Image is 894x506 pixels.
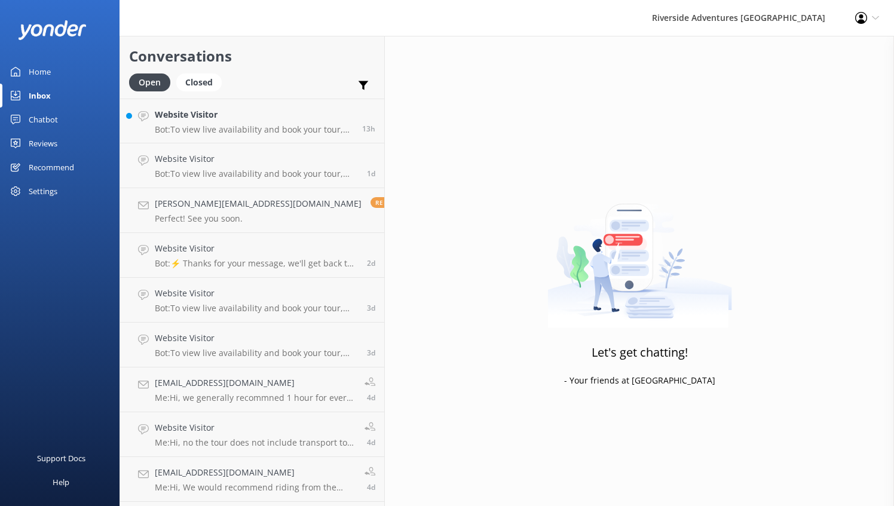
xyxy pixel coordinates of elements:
p: Bot: To view live availability and book your tour, please visit [URL][DOMAIN_NAME]. [155,124,353,135]
a: Open [129,75,176,88]
p: Bot: To view live availability and book your tour, please visit [URL][DOMAIN_NAME]. [155,348,358,358]
a: Website VisitorBot:To view live availability and book your tour, please visit: [URL][DOMAIN_NAME].3d [120,278,384,323]
span: Oct 06 2025 09:46am (UTC +13:00) Pacific/Auckland [367,392,375,403]
h4: Website Visitor [155,421,356,434]
a: Closed [176,75,228,88]
h4: Website Visitor [155,152,358,165]
p: Perfect! See you soon. [155,213,362,224]
div: Closed [176,73,222,91]
span: Oct 06 2025 08:55pm (UTC +13:00) Pacific/Auckland [367,348,375,358]
span: Oct 06 2025 09:37am (UTC +13:00) Pacific/Auckland [367,437,375,447]
a: [EMAIL_ADDRESS][DOMAIN_NAME]Me:Hi, We would recommend riding from the [GEOGRAPHIC_DATA] (in [GEOG... [120,457,384,502]
span: Oct 06 2025 09:17pm (UTC +13:00) Pacific/Auckland [367,303,375,313]
h4: Website Visitor [155,287,358,300]
div: Reviews [29,131,57,155]
p: Bot: To view live availability and book your tour, please visit: [URL][DOMAIN_NAME]. [155,303,358,314]
h4: [PERSON_NAME][EMAIL_ADDRESS][DOMAIN_NAME] [155,197,362,210]
img: artwork of a man stealing a conversation from at giant smartphone [547,179,732,328]
a: Website VisitorBot:⚡ Thanks for your message, we'll get back to you as soon as we can. You're als... [120,233,384,278]
a: Website VisitorMe:Hi, no the tour does not include transport to [GEOGRAPHIC_DATA] however we can ... [120,412,384,457]
p: Me: Hi, we generally recommned 1 hour for every 10km biked, less if on ebike. [155,392,356,403]
span: Oct 07 2025 12:55pm (UTC +13:00) Pacific/Auckland [367,258,375,268]
a: [EMAIL_ADDRESS][DOMAIN_NAME]Me:Hi, we generally recommned 1 hour for every 10km biked, less if on... [120,367,384,412]
a: [PERSON_NAME][EMAIL_ADDRESS][DOMAIN_NAME]Perfect! See you soon.Reply [120,188,384,233]
div: Open [129,73,170,91]
span: Reply [371,197,408,208]
div: Help [53,470,69,494]
div: Inbox [29,84,51,108]
span: Oct 09 2025 08:50pm (UTC +13:00) Pacific/Auckland [362,124,375,134]
h4: [EMAIL_ADDRESS][DOMAIN_NAME] [155,376,356,390]
h4: Website Visitor [155,242,358,255]
p: - Your friends at [GEOGRAPHIC_DATA] [564,374,715,387]
a: Website VisitorBot:To view live availability and book your tour, please visit [URL][DOMAIN_NAME].3d [120,323,384,367]
span: Oct 08 2025 01:06pm (UTC +13:00) Pacific/Auckland [367,168,375,179]
div: Support Docs [37,446,85,470]
div: Home [29,60,51,84]
p: Bot: ⚡ Thanks for your message, we'll get back to you as soon as we can. You're also welcome to k... [155,258,358,269]
h4: Website Visitor [155,332,358,345]
div: Recommend [29,155,74,179]
h4: Website Visitor [155,108,353,121]
p: Me: Hi, We would recommend riding from the [GEOGRAPHIC_DATA] (in [GEOGRAPHIC_DATA]) to [GEOGRAPHI... [155,482,356,493]
div: Settings [29,179,57,203]
h4: [EMAIL_ADDRESS][DOMAIN_NAME] [155,466,356,479]
h3: Let's get chatting! [592,343,688,362]
img: yonder-white-logo.png [18,20,87,40]
p: Bot: To view live availability and book your tour, click [URL][DOMAIN_NAME]. [155,168,358,179]
div: Chatbot [29,108,58,131]
a: Website VisitorBot:To view live availability and book your tour, please visit [URL][DOMAIN_NAME].13h [120,99,384,143]
p: Me: Hi, no the tour does not include transport to [GEOGRAPHIC_DATA] however we can organise and q... [155,437,356,448]
span: Oct 06 2025 09:32am (UTC +13:00) Pacific/Auckland [367,482,375,492]
h2: Conversations [129,45,375,68]
a: Website VisitorBot:To view live availability and book your tour, click [URL][DOMAIN_NAME].1d [120,143,384,188]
